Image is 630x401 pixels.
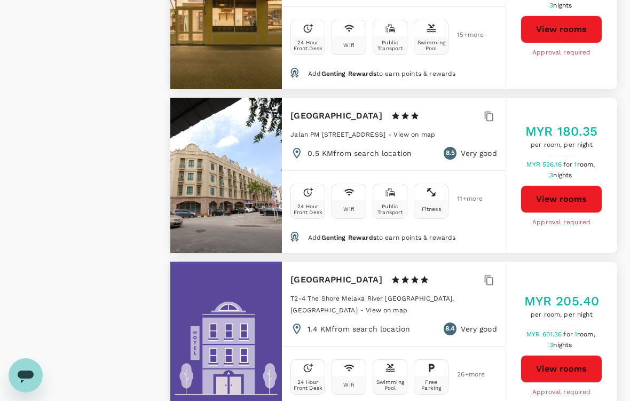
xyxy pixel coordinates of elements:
div: Free Parking [416,379,446,391]
h5: MYR 205.40 [524,293,600,310]
span: 8.4 [445,324,455,334]
span: 1 [574,331,597,338]
div: Wifi [343,206,355,212]
span: per room, per night [525,140,598,151]
span: Add to earn points & rewards [308,234,455,241]
span: Approval required [532,48,591,58]
span: 3 [549,341,573,349]
span: Genting Rewards [321,234,376,241]
span: per room, per night [524,310,600,320]
span: MYR 526.16 [526,161,563,168]
div: 24 Hour Front Desk [293,203,322,215]
div: Swimming Pool [375,379,405,391]
span: nights [553,341,572,349]
span: - [360,306,366,314]
span: room, [577,331,595,338]
span: View on map [393,131,435,138]
span: nights [553,171,572,179]
span: nights [553,2,572,9]
span: Genting Rewards [321,70,376,77]
span: - [388,131,393,138]
iframe: Button to launch messaging window [9,358,43,392]
p: Very good [461,324,497,334]
span: 26 + more [457,371,473,378]
span: 15 + more [457,32,473,38]
span: Approval required [532,387,591,398]
span: View on map [366,306,407,314]
button: View rooms [521,185,602,213]
h6: [GEOGRAPHIC_DATA] [290,272,382,287]
div: Fitness [422,206,441,212]
span: for [563,331,574,338]
div: Wifi [343,42,355,48]
h6: [GEOGRAPHIC_DATA] [290,108,382,123]
span: for [563,161,574,168]
div: Public Transport [375,203,405,215]
div: Public Transport [375,40,405,51]
span: 3 [549,2,573,9]
p: 1.4 KM from search location [308,324,410,334]
p: 0.5 KM from search location [308,148,412,159]
button: View rooms [521,15,602,43]
div: Wifi [343,382,355,388]
span: MYR 601.36 [526,331,564,338]
button: View rooms [521,355,602,383]
span: 11 + more [457,195,473,202]
span: T2-4 The Shore Melaka River [GEOGRAPHIC_DATA], [GEOGRAPHIC_DATA] [290,295,454,314]
span: Add to earn points & rewards [308,70,455,77]
div: 24 Hour Front Desk [293,40,322,51]
div: Swimming Pool [416,40,446,51]
span: 3 [549,171,573,179]
a: View on map [393,130,435,138]
span: Jalan PM [STREET_ADDRESS] [290,131,385,138]
a: View on map [366,305,407,314]
span: 8.5 [446,148,455,159]
div: 24 Hour Front Desk [293,379,322,391]
span: Approval required [532,217,591,228]
p: Very good [461,148,497,159]
span: 1 [574,161,596,168]
h5: MYR 180.35 [525,123,598,140]
span: room, [577,161,595,168]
